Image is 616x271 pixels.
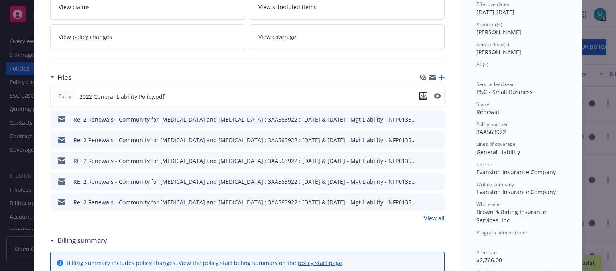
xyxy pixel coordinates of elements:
[419,92,427,100] button: download file
[298,259,342,267] a: policy start page
[50,235,107,245] div: Billing summary
[73,157,418,165] div: RE: 2 Renewals - Community for [MEDICAL_DATA] and [MEDICAL_DATA] : 3AA563922 : [DATE] & [DATE] - ...
[73,177,418,186] div: RE: 2 Renewals - Community for [MEDICAL_DATA] and [MEDICAL_DATA] : 3AA563922 : [DATE] & [DATE] - ...
[434,115,441,124] button: preview file
[421,177,428,186] button: download file
[250,24,445,49] a: View coverage
[57,72,71,82] h3: Files
[476,236,478,244] span: -
[50,72,71,82] div: Files
[476,168,556,176] span: Evanston Insurance Company
[421,157,428,165] button: download file
[258,33,296,41] span: View coverage
[476,68,478,76] span: -
[476,141,516,147] span: Lines of coverage
[421,198,428,206] button: download file
[73,198,418,206] div: Re: 2 Renewals - Community for [MEDICAL_DATA] and [MEDICAL_DATA] : 3AA563922 : [DATE] & [DATE] - ...
[59,33,112,41] span: View policy changes
[434,92,441,101] button: preview file
[476,101,489,108] span: Stage
[476,229,527,236] span: Program administrator
[79,92,165,101] span: 2022 General Liability Policy.pdf
[476,1,566,16] div: [DATE] - [DATE]
[476,61,488,68] span: AC(s)
[57,93,73,100] span: Policy
[434,198,441,206] button: preview file
[476,1,509,8] span: Effective dates
[476,41,509,48] span: Service lead(s)
[476,121,508,128] span: Policy number
[476,201,502,208] span: Wholesaler
[476,21,502,28] span: Producer(s)
[59,3,90,11] span: View claims
[476,28,521,36] span: [PERSON_NAME]
[476,181,514,188] span: Writing company
[67,259,344,267] div: Billing summary includes policy changes. View the policy start billing summary on the .
[476,108,499,116] span: Renewal
[476,88,533,96] span: P&C - Small Business
[476,188,556,196] span: Evanston Insurance Company
[421,115,428,124] button: download file
[476,81,516,88] span: Service lead team
[476,161,492,168] span: Carrier
[476,48,521,56] span: [PERSON_NAME]
[476,256,502,264] span: $2,766.00
[476,249,497,256] span: Premium
[73,136,418,144] div: Re: 2 Renewals - Community for [MEDICAL_DATA] and [MEDICAL_DATA] : 3AA563922 : [DATE] & [DATE] - ...
[424,214,445,222] a: View all
[258,3,317,11] span: View scheduled items
[434,93,441,99] button: preview file
[434,177,441,186] button: preview file
[421,136,428,144] button: download file
[434,157,441,165] button: preview file
[50,24,245,49] a: View policy changes
[476,128,506,135] span: 3AA563922
[476,148,566,156] div: General Liability
[419,92,427,101] button: download file
[476,208,548,224] span: Brown & Riding Insurance Services, Inc.
[73,115,418,124] div: Re: 2 Renewals - Community for [MEDICAL_DATA] and [MEDICAL_DATA] : 3AA563922 : [DATE] & [DATE] - ...
[434,136,441,144] button: preview file
[57,235,107,245] h3: Billing summary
